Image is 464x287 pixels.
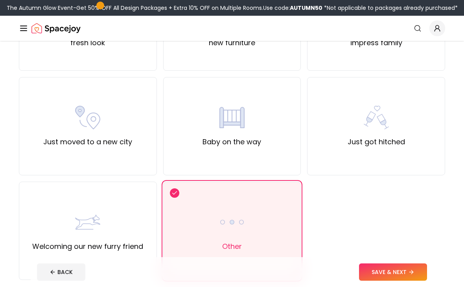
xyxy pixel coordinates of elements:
[219,105,245,130] img: Baby on the way
[7,4,458,12] div: The Autumn Glow Event-Get 50% OFF All Design Packages + Extra 10% OFF on Multiple Rooms.
[263,4,322,12] span: Use code:
[75,105,100,130] img: Just moved to a new city
[364,105,389,130] img: Just got hitched
[322,4,458,12] span: *Not applicable to packages already purchased*
[290,4,322,12] b: AUTUMN50
[203,136,261,147] label: Baby on the way
[32,241,143,252] label: Welcoming our new furry friend
[31,20,81,36] img: Spacejoy Logo
[19,16,445,41] nav: Global
[222,241,242,252] label: Other
[348,136,405,147] label: Just got hitched
[359,263,427,281] button: SAVE & NEXT
[37,263,85,281] button: BACK
[75,210,100,235] img: Welcoming our new furry friend
[31,20,81,36] a: Spacejoy
[219,210,245,235] img: Other
[43,136,132,147] label: Just moved to a new city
